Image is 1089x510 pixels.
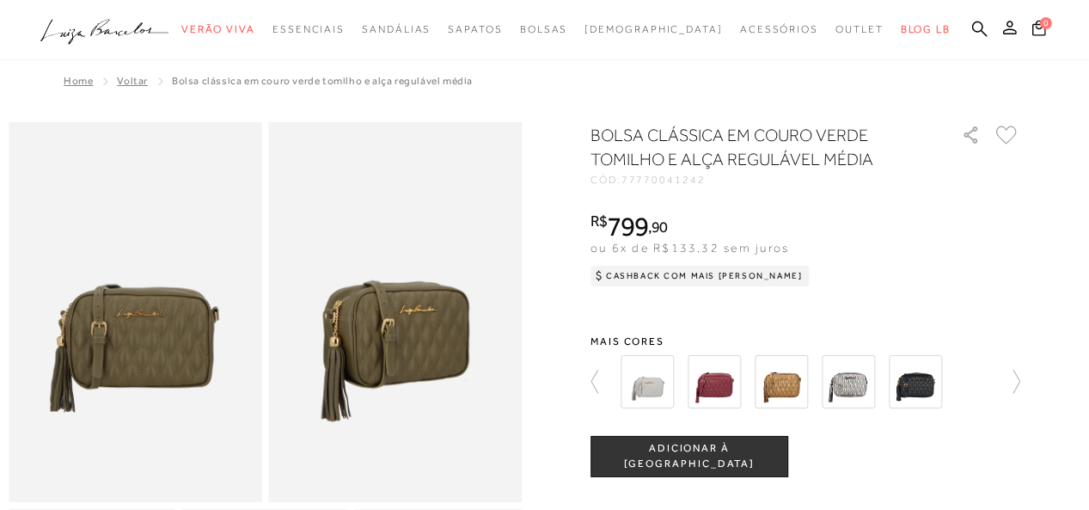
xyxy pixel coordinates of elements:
img: BOLSA CLÁSSICA EM COURO METALIZADO OURO VELHO E ALÇA REGULÁVEL MÉDIA [755,355,808,409]
a: categoryNavScreenReaderText [181,14,255,46]
a: categoryNavScreenReaderText [272,14,345,46]
a: noSubCategoriesText [584,14,723,46]
span: Sapatos [448,23,502,35]
a: categoryNavScreenReaderText [520,14,568,46]
img: BOLSA CLÁSSICA EM COURO MARSALA E ALÇA REGULÁVEL MÉDIA [688,355,741,409]
span: 90 [652,218,668,236]
i: , [648,219,668,235]
img: BOLSA CLÁSSICA EM COURO PRETO E ALÇA REGULÁVEL MÉDIA [889,355,942,409]
span: Sandálias [362,23,431,35]
img: BOLSA CLÁSSICA EM COURO CINZA ESTANHO E ALÇA REGULÁVEL MÉDIA [621,355,674,409]
div: Cashback com Mais [PERSON_NAME] [590,266,810,286]
button: ADICIONAR À [GEOGRAPHIC_DATA] [590,436,788,477]
span: ADICIONAR À [GEOGRAPHIC_DATA] [591,441,787,471]
a: Voltar [117,75,148,87]
i: R$ [590,213,608,229]
a: categoryNavScreenReaderText [362,14,431,46]
span: BOLSA CLÁSSICA EM COURO VERDE TOMILHO E ALÇA REGULÁVEL MÉDIA [172,75,473,87]
a: categoryNavScreenReaderText [740,14,818,46]
a: Home [64,75,93,87]
img: BOLSA CLÁSSICA EM COURO METALIZADO TITÂNIO E ALÇA REGULÁVEL MÉDIA [822,355,875,409]
span: Verão Viva [181,23,255,35]
a: BLOG LB [901,14,951,46]
img: image [9,122,262,502]
a: categoryNavScreenReaderText [835,14,884,46]
span: Acessórios [740,23,818,35]
img: image [269,122,523,502]
button: 0 [1027,19,1051,42]
span: Essenciais [272,23,345,35]
span: Outlet [835,23,884,35]
span: Mais cores [590,336,1020,347]
span: BLOG LB [901,23,951,35]
span: [DEMOGRAPHIC_DATA] [584,23,723,35]
span: ou 6x de R$133,32 sem juros [590,241,789,255]
div: CÓD: [590,175,934,185]
span: Bolsas [520,23,568,35]
a: categoryNavScreenReaderText [448,14,502,46]
h1: BOLSA CLÁSSICA EM COURO VERDE TOMILHO E ALÇA REGULÁVEL MÉDIA [590,123,913,171]
span: 77770041242 [621,174,706,186]
span: 799 [608,211,648,242]
span: 0 [1040,17,1052,29]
